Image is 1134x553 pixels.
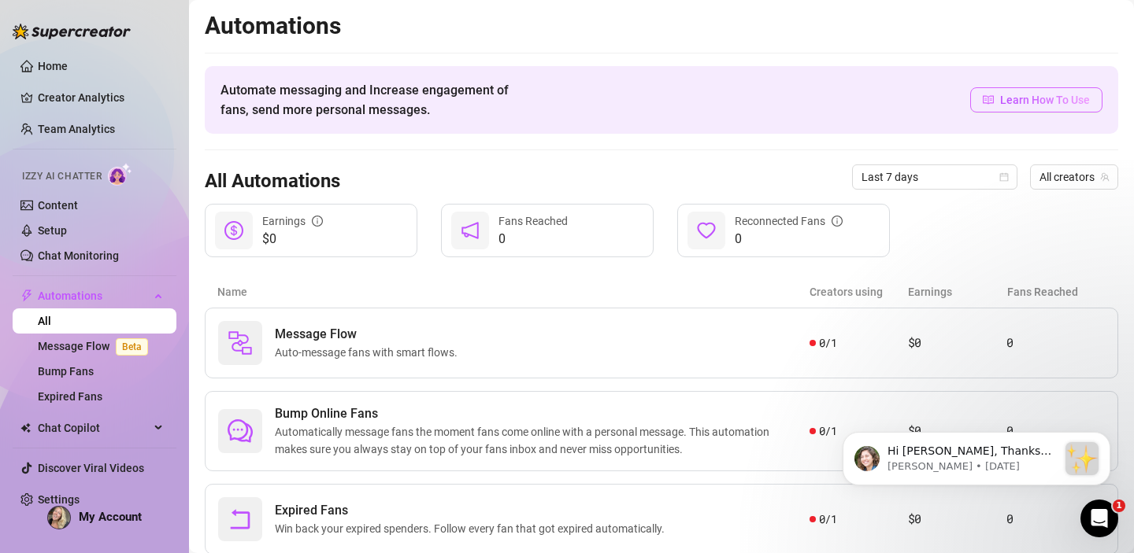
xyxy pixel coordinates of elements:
[116,338,148,356] span: Beta
[108,163,132,186] img: AI Chatter
[38,493,80,506] a: Settings
[275,404,810,423] span: Bump Online Fans
[908,283,1006,300] article: Earnings
[275,423,810,458] span: Automatically message fans the moment fans come online with a personal message. This automation m...
[908,510,1006,529] article: $0
[220,80,524,120] span: Automate messaging and Increase engagement of fans, send more personal messages.
[38,365,94,378] a: Bump Fans
[832,216,843,227] span: info-circle
[498,215,568,227] span: Fans Reached
[908,334,1006,352] article: $0
[819,511,837,528] span: 0 / 1
[224,221,243,240] span: dollar
[1080,500,1118,537] iframe: Intercom live chat
[205,169,340,194] h3: All Automations
[38,415,150,441] span: Chat Copilot
[697,221,716,240] span: heart
[228,418,253,444] span: comment
[275,520,671,537] span: Win back your expired spenders. Follow every fan that got expired automatically.
[862,165,1008,189] span: Last 7 days
[1100,172,1110,182] span: team
[38,462,144,474] a: Discover Viral Videos
[228,330,253,356] img: svg%3e
[1000,91,1090,109] span: Learn How To Use
[1007,283,1106,300] article: Fans Reached
[38,224,67,237] a: Setup
[38,340,154,352] a: Message FlowBeta
[1006,334,1105,352] article: 0
[1113,500,1125,512] span: 1
[38,199,78,212] a: Content
[38,85,164,110] a: Creator Analytics
[810,283,908,300] article: Creators using
[735,230,843,249] span: 0
[735,212,843,230] div: Reconnected Fans
[1039,165,1109,189] span: All creators
[217,283,810,300] article: Name
[38,283,150,308] span: Automations
[228,507,253,532] span: rollback
[262,230,323,249] span: $0
[999,172,1009,182] span: calendar
[275,325,464,344] span: Message Flow
[38,123,115,135] a: Team Analytics
[275,344,464,361] span: Auto-message fans with smart flows.
[20,422,31,433] img: Chat Copilot
[38,249,119,262] a: Chat Monitoring
[970,87,1102,112] a: Learn How To Use
[262,212,323,230] div: Earnings
[38,390,102,403] a: Expired Fans
[819,400,1134,511] iframe: Intercom notifications message
[205,11,1118,41] h2: Automations
[38,60,68,72] a: Home
[20,289,33,302] span: thunderbolt
[22,169,102,184] span: Izzy AI Chatter
[461,221,480,240] span: notification
[1006,510,1105,529] article: 0
[819,334,837,352] span: 0 / 1
[48,507,70,529] img: ACg8ocIzFOI9UdqiaUNbV424D0zpbm8hv3aycHT4neWgAE2Ws3T5Gic0=s96-c
[498,230,568,249] span: 0
[275,501,671,520] span: Expired Fans
[13,24,131,39] img: logo-BBDzfeDw.svg
[983,94,994,105] span: read
[312,216,323,227] span: info-circle
[38,315,51,327] a: All
[79,510,142,524] span: My Account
